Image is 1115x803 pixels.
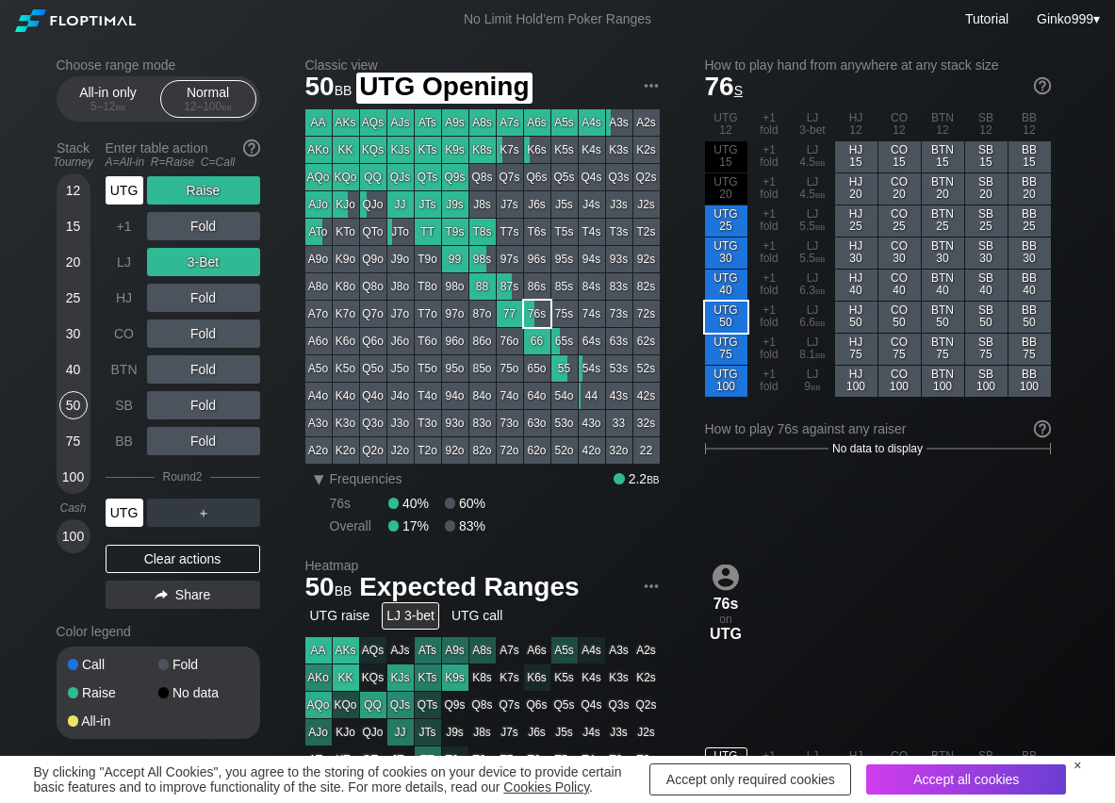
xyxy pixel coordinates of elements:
div: HJ 20 [835,173,877,205]
div: 5 – 12 [69,100,148,113]
div: AKs [333,109,359,136]
img: share.864f2f62.svg [155,590,168,600]
div: HJ 12 [835,109,877,140]
div: 64o [524,383,550,409]
div: BTN 12 [922,109,964,140]
div: KQs [360,137,386,163]
div: 62s [633,328,660,354]
div: 66 [524,328,550,354]
div: A7o [305,301,332,327]
div: QQ [360,164,386,190]
div: 75 [59,427,88,455]
div: T8s [469,219,496,245]
div: 30 [59,320,88,348]
div: J3o [387,410,414,436]
div: BTN 75 [922,334,964,365]
span: bb [815,316,826,329]
div: Q9o [360,246,386,272]
div: 87s [497,273,523,300]
div: A3s [606,109,632,136]
div: K4o [333,383,359,409]
div: HJ 50 [835,302,877,333]
img: help.32db89a4.svg [1032,75,1053,96]
div: 54o [551,383,578,409]
div: J9s [442,191,468,218]
div: Stack [49,133,98,176]
div: AKo [305,137,332,163]
span: bb [811,380,821,393]
div: BB 75 [1008,334,1051,365]
div: BB 100 [1008,366,1051,397]
div: AJs [387,109,414,136]
div: 12 – 100 [169,100,248,113]
div: K5o [333,355,359,382]
div: J5s [551,191,578,218]
div: 92s [633,246,660,272]
div: A3o [305,410,332,436]
span: bb [221,100,232,113]
div: AA [305,109,332,136]
div: JJ [387,191,414,218]
div: CO 25 [878,205,921,237]
div: T6o [415,328,441,354]
div: +1 fold [748,173,791,205]
div: Q8s [469,164,496,190]
div: CO 75 [878,334,921,365]
div: All-in [68,714,158,728]
div: BB 25 [1008,205,1051,237]
div: CO 100 [878,366,921,397]
div: J4o [387,383,414,409]
div: KJs [387,137,414,163]
div: CO 12 [878,109,921,140]
div: K2s [633,137,660,163]
div: UTG 100 [705,366,747,397]
div: SB 12 [965,109,1008,140]
div: LJ 5.5 [792,238,834,269]
div: All-in only [65,81,152,117]
div: ATs [415,109,441,136]
div: J9o [387,246,414,272]
div: BB 40 [1008,270,1051,301]
div: 72s [633,301,660,327]
div: BB 30 [1008,238,1051,269]
div: 100% fold in prior round [705,173,747,205]
div: J8s [469,191,496,218]
div: T2s [633,219,660,245]
div: 53o [551,410,578,436]
div: +1 fold [748,205,791,237]
div: Q2s [633,164,660,190]
div: KTo [333,219,359,245]
div: ▾ [1032,8,1103,29]
div: UTG 50 [705,302,747,333]
div: UTG 12 [705,109,747,140]
div: T5o [415,355,441,382]
div: 63o [524,410,550,436]
div: Fold [147,284,260,312]
div: K9s [442,137,468,163]
div: T8o [415,273,441,300]
div: Tourney [49,156,98,169]
div: 86o [469,328,496,354]
div: A6s [524,109,550,136]
div: BTN 40 [922,270,964,301]
div: BTN 25 [922,205,964,237]
div: CO 15 [878,141,921,172]
div: BB 50 [1008,302,1051,333]
div: Fold [147,212,260,240]
div: SB 30 [965,238,1008,269]
div: CO 40 [878,270,921,301]
div: HJ 30 [835,238,877,269]
div: 77 [497,301,523,327]
div: A4s [579,109,605,136]
img: help.32db89a4.svg [241,138,262,158]
div: BB 15 [1008,141,1051,172]
div: Q6o [360,328,386,354]
div: LJ 9 [792,366,834,397]
div: 32s [633,410,660,436]
div: T3s [606,219,632,245]
div: 20 [59,248,88,276]
div: UTG 30 [705,238,747,269]
div: J2s [633,191,660,218]
div: 87o [469,301,496,327]
div: 82s [633,273,660,300]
